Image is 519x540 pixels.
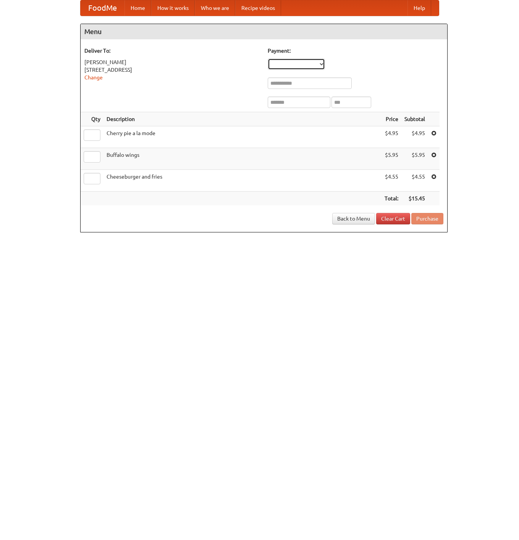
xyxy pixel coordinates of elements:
[84,47,260,55] h5: Deliver To:
[411,213,443,224] button: Purchase
[103,148,382,170] td: Buffalo wings
[235,0,281,16] a: Recipe videos
[401,148,428,170] td: $5.95
[124,0,151,16] a: Home
[268,47,443,55] h5: Payment:
[401,192,428,206] th: $15.45
[84,58,260,66] div: [PERSON_NAME]
[382,148,401,170] td: $5.95
[103,170,382,192] td: Cheeseburger and fries
[195,0,235,16] a: Who we are
[151,0,195,16] a: How it works
[81,24,447,39] h4: Menu
[81,0,124,16] a: FoodMe
[84,66,260,74] div: [STREET_ADDRESS]
[382,170,401,192] td: $4.55
[376,213,410,224] a: Clear Cart
[401,126,428,148] td: $4.95
[407,0,431,16] a: Help
[382,126,401,148] td: $4.95
[332,213,375,224] a: Back to Menu
[401,112,428,126] th: Subtotal
[103,126,382,148] td: Cherry pie a la mode
[382,112,401,126] th: Price
[81,112,103,126] th: Qty
[103,112,382,126] th: Description
[401,170,428,192] td: $4.55
[382,192,401,206] th: Total:
[84,74,103,81] a: Change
